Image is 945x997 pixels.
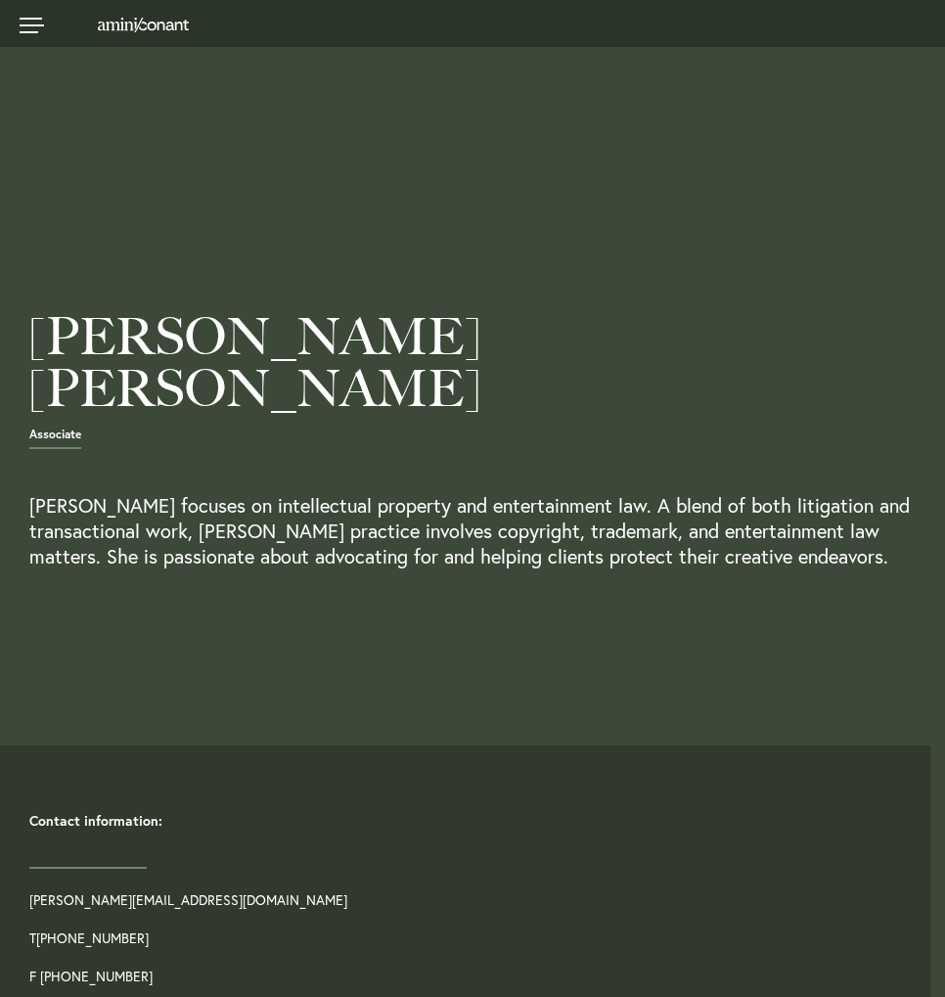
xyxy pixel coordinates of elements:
[98,18,190,32] img: Amini & Conant
[98,16,190,31] a: Home
[29,945,916,983] span: F [PHONE_NUMBER]
[29,429,81,450] span: Associate
[36,929,149,947] a: [PHONE_NUMBER]
[29,907,916,945] span: T
[29,811,162,830] strong: Contact information:
[29,890,347,909] a: [PERSON_NAME][EMAIL_ADDRESS][DOMAIN_NAME]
